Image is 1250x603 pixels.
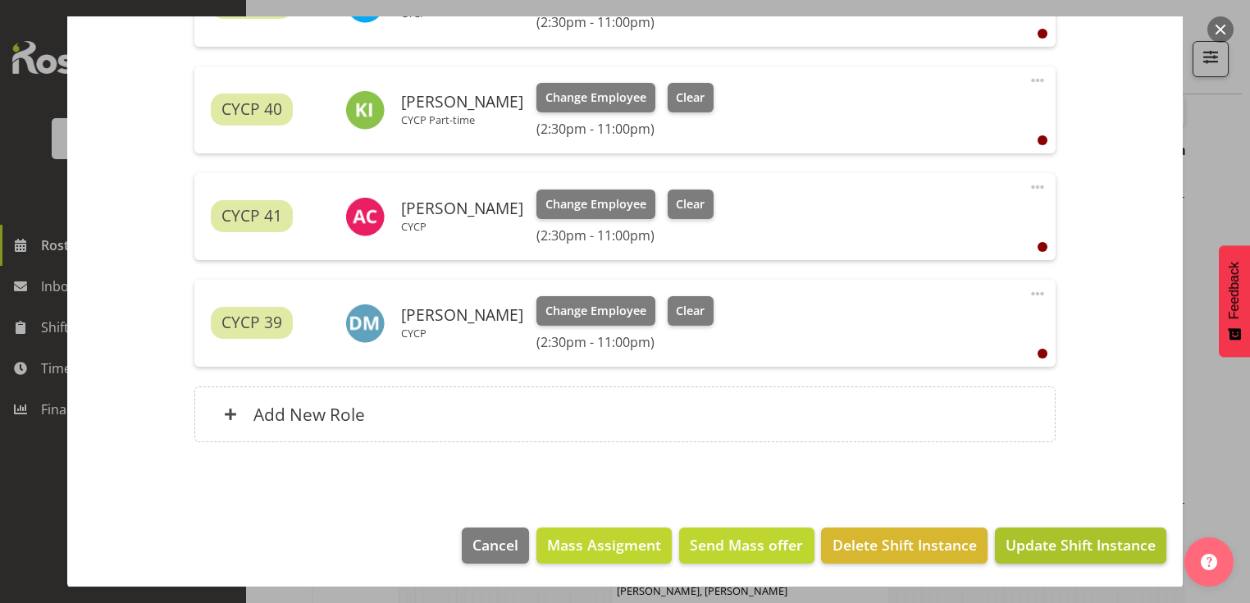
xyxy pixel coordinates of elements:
[676,89,705,107] span: Clear
[1038,135,1047,145] div: User is clocked out
[401,7,523,20] p: CYCP
[536,190,655,219] button: Change Employee
[401,306,523,324] h6: [PERSON_NAME]
[668,296,714,326] button: Clear
[545,302,646,320] span: Change Employee
[676,195,705,213] span: Clear
[668,190,714,219] button: Clear
[401,199,523,217] h6: [PERSON_NAME]
[1219,245,1250,357] button: Feedback - Show survey
[401,93,523,111] h6: [PERSON_NAME]
[221,98,282,121] span: CYCP 40
[401,113,523,126] p: CYCP Part-time
[221,311,282,335] span: CYCP 39
[536,334,714,350] h6: (2:30pm - 11:00pm)
[536,121,714,137] h6: (2:30pm - 11:00pm)
[1038,29,1047,39] div: User is clocked out
[221,204,282,228] span: CYCP 41
[345,197,385,236] img: abigail-chessum9864.jpg
[536,296,655,326] button: Change Employee
[536,227,714,244] h6: (2:30pm - 11:00pm)
[462,528,529,564] button: Cancel
[545,195,646,213] span: Change Employee
[1038,242,1047,252] div: User is clocked out
[547,534,661,555] span: Mass Assigment
[401,327,523,340] p: CYCP
[345,90,385,130] img: kate-inwood10942.jpg
[995,528,1166,564] button: Update Shift Instance
[253,404,365,425] h6: Add New Role
[676,302,705,320] span: Clear
[472,534,518,555] span: Cancel
[1227,262,1242,319] span: Feedback
[401,220,523,233] p: CYCP
[545,89,646,107] span: Change Employee
[536,14,714,30] h6: (2:30pm - 11:00pm)
[1038,349,1047,359] div: User is clocked out
[679,528,814,564] button: Send Mass offer
[821,528,987,564] button: Delete Shift Instance
[690,534,803,555] span: Send Mass offer
[536,83,655,112] button: Change Employee
[345,304,385,343] img: dion-mccormick3685.jpg
[1006,534,1156,555] span: Update Shift Instance
[833,534,977,555] span: Delete Shift Instance
[668,83,714,112] button: Clear
[536,528,672,564] button: Mass Assigment
[1201,554,1217,570] img: help-xxl-2.png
